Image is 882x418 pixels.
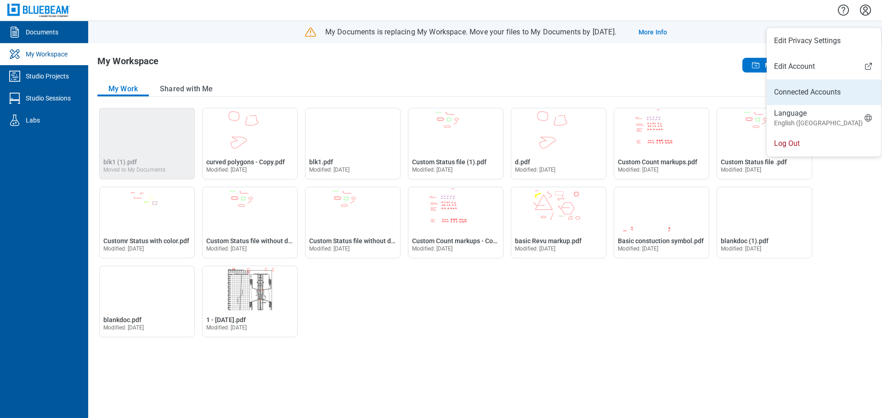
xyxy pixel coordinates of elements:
img: basic Revu markup.pdf [511,187,606,231]
span: Customr Status with color.pdf [103,237,189,245]
img: Custom Count markups - Copy.pdf [408,187,503,231]
div: blk1 (1).pdf [99,108,195,179]
span: Modified: [DATE] [206,245,247,252]
a: Moved to My Documents [103,158,165,173]
span: Custom Status file (1).pdf [412,158,486,166]
div: Language [774,108,863,128]
span: d.pdf [515,158,530,166]
span: blk1.pdf [309,158,333,166]
svg: Studio Sessions [7,91,22,106]
span: Modified: [DATE] [103,245,144,252]
h1: My Workspace [97,56,158,71]
a: More Info [639,28,667,37]
span: Move Files [765,61,797,70]
p: My Documents is replacing My Workspace. Move your files to My Documents by [DATE]. [325,27,616,37]
img: blk1.pdf [305,108,400,152]
div: Open Custom Status file .pdf in Editor [717,108,812,179]
div: Open 1 - 12.7.2020.pdf in Editor [202,266,298,337]
div: Open Custom Status file without default status.pdf in Editor [305,187,401,258]
svg: My Workspace [7,47,22,61]
div: Open d.pdf in Editor [511,108,606,179]
div: Open Custom Count markups.pdf in Editor [614,108,709,179]
img: Custom Status file without default status.pdf [305,187,400,231]
button: Settings [858,2,873,18]
img: Custom Status file (1).pdf [408,108,503,152]
button: Shared with Me [149,82,224,96]
div: Open basic Revu markup.pdf in Editor [511,187,606,258]
img: Custom Status file .pdf [717,108,812,152]
img: d.pdf [511,108,606,152]
span: Modified: [DATE] [412,167,453,173]
span: blankdoc.pdf [103,316,141,323]
span: Modified: [DATE] [721,245,762,252]
img: 1 - 12.7.2020.pdf [203,266,297,310]
svg: Studio Projects [7,69,22,84]
div: My Workspace [26,50,68,59]
span: Custom Count markups - Copy.pdf [412,237,511,245]
span: Modified: [DATE] [618,167,659,173]
span: curved polygons - Copy.pdf [206,158,285,166]
button: My Work [97,82,149,96]
img: Custom Count markups.pdf [614,108,709,152]
span: Modified: [DATE] [618,245,659,252]
span: Modified: [DATE] [515,245,556,252]
div: Open blk1.pdf in Editor [305,108,401,179]
img: Custom Status file without default status - Copy.pdf [203,187,297,231]
div: Moved to My Documents [103,167,165,173]
span: Modified: [DATE] [309,245,350,252]
span: Custom Status file without default status.pdf [309,237,440,245]
ul: Menu [767,28,881,156]
a: Edit Account [767,61,881,72]
span: Modified: [DATE] [103,324,144,331]
div: Open blankdoc.pdf in Editor [99,266,195,337]
li: Log Out [767,131,881,156]
li: Edit Privacy Settings [767,28,881,54]
div: Open Custom Status file without default status - Copy.pdf in Editor [202,187,298,258]
div: Open Basic constuction symbol.pdf in Editor [614,187,709,258]
span: blankdoc (1).pdf [721,237,769,245]
small: English ([GEOGRAPHIC_DATA]) [774,118,863,128]
span: Modified: [DATE] [412,245,453,252]
svg: Documents [7,25,22,39]
div: Labs [26,116,40,125]
span: Basic constuction symbol.pdf [618,237,704,245]
div: Studio Sessions [26,94,71,103]
div: Open Custom Count markups - Copy.pdf in Editor [408,187,503,258]
span: Modified: [DATE] [721,167,762,173]
div: Documents [26,28,58,37]
span: Modified: [DATE] [309,167,350,173]
div: Open Customr Status with color.pdf in Editor [99,187,195,258]
span: Modified: [DATE] [515,167,556,173]
svg: Labs [7,113,22,128]
span: Custom Status file without default status - Copy.pdf [206,237,356,245]
span: basic Revu markup.pdf [515,237,582,245]
img: Basic constuction symbol.pdf [614,187,709,231]
span: 1 - [DATE].pdf [206,316,246,323]
span: blk1 (1).pdf [103,158,137,166]
span: Modified: [DATE] [206,167,247,173]
a: Connected Accounts [774,87,874,98]
span: Custom Status file .pdf [721,158,787,166]
span: Modified: [DATE] [206,324,247,331]
div: Open Custom Status file (1).pdf in Editor [408,108,503,179]
img: blankdoc.pdf [100,266,194,310]
button: Move Files [742,58,809,72]
span: Custom Count markups.pdf [618,158,697,166]
div: Open curved polygons - Copy.pdf in Editor [202,108,298,179]
img: Customr Status with color.pdf [100,187,194,231]
img: blk1 (1).pdf [100,108,194,152]
img: Bluebeam, Inc. [7,4,70,17]
div: Studio Projects [26,72,69,81]
img: curved polygons - Copy.pdf [203,108,297,152]
div: Open blankdoc (1).pdf in Editor [717,187,812,258]
img: blankdoc (1).pdf [717,187,812,231]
